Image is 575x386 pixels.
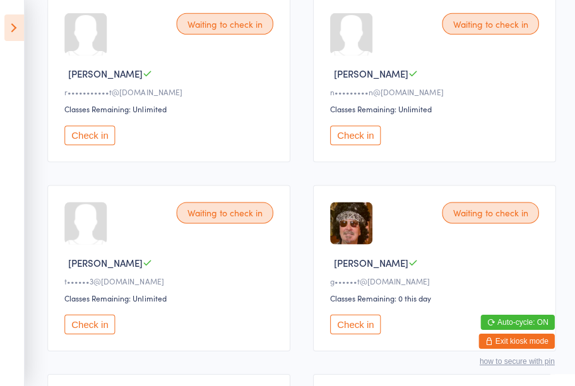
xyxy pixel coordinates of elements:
div: n•••••••••n@[DOMAIN_NAME] [330,86,542,97]
button: how to secure with pin [479,356,554,365]
div: Classes Remaining: Unlimited [65,292,277,303]
span: [PERSON_NAME] [69,255,143,269]
span: [PERSON_NAME] [334,255,408,269]
button: Auto-cycle: ON [480,314,554,329]
button: Exit kiosk mode [478,333,554,348]
span: [PERSON_NAME] [334,67,408,80]
div: Waiting to check in [442,13,538,35]
div: Waiting to check in [177,202,273,223]
button: Check in [330,314,381,334]
span: [PERSON_NAME] [69,67,143,80]
div: Classes Remaining: 0 this day [330,292,542,303]
img: image1755005035.png [330,202,372,244]
button: Check in [65,314,116,334]
button: Check in [330,126,381,145]
div: Classes Remaining: Unlimited [330,103,542,114]
div: r•••••••••••t@[DOMAIN_NAME] [65,86,277,97]
div: Waiting to check in [177,13,273,35]
div: Classes Remaining: Unlimited [65,103,277,114]
div: t••••••3@[DOMAIN_NAME] [65,275,277,286]
div: g••••••t@[DOMAIN_NAME] [330,275,542,286]
div: Waiting to check in [442,202,538,223]
button: Check in [65,126,116,145]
